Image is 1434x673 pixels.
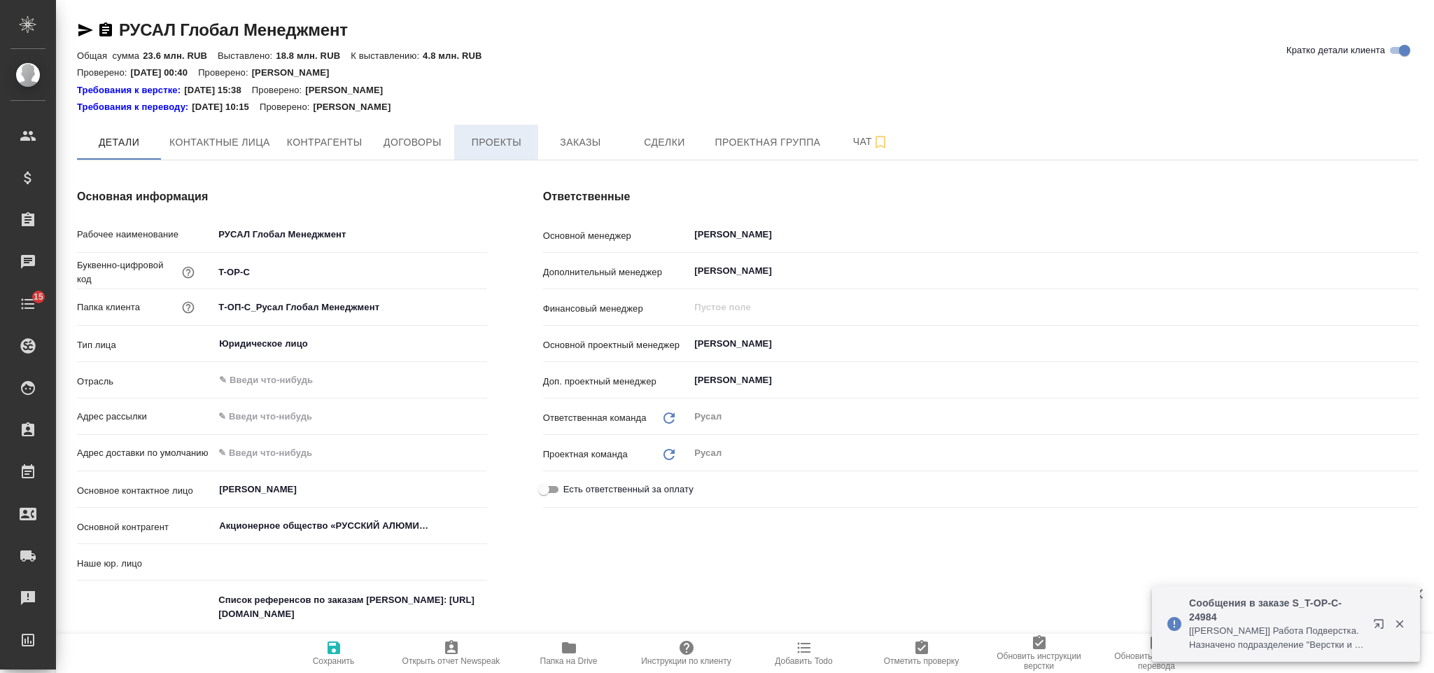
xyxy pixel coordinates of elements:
span: 15 [25,290,52,304]
span: Детали [85,134,153,151]
p: К выставлению: [351,50,423,61]
p: Основной менеджер [543,229,689,243]
p: [PERSON_NAME] [313,100,401,114]
p: Выставлено: [218,50,276,61]
svg: Подписаться [872,134,889,151]
p: Дополнительный менеджер [543,265,689,279]
input: ✎ Введи что-нибудь [213,224,486,244]
button: Open [479,342,482,345]
input: ✎ Введи что-нибудь [213,262,486,282]
input: ✎ Введи что-нибудь [213,443,486,463]
p: Проверено: [77,67,131,78]
h4: Основная информация [77,188,487,205]
p: Отрасль [77,375,213,389]
span: Обновить инструкции верстки [989,651,1090,671]
a: Требования к верстке: [77,83,184,97]
button: Инструкции по клиенту [628,634,745,673]
span: Контрагенты [287,134,363,151]
p: Общая сумма [77,50,143,61]
p: 23.6 млн. RUB [143,50,218,61]
p: Ответственная команда [543,411,647,425]
a: Требования к переводу: [77,100,192,114]
span: Отметить проверку [884,656,959,666]
p: Основной контрагент [77,520,213,534]
p: [DATE] 10:15 [192,100,260,114]
button: Open [479,379,482,382]
span: Заказы [547,134,614,151]
button: Папка на Drive [510,634,628,673]
p: Рабочее наименование [77,228,213,242]
span: Договоры [379,134,446,151]
button: Open [479,488,482,491]
span: Сделки [631,134,698,151]
p: 18.8 млн. RUB [276,50,351,61]
span: Обновить инструкции перевода [1106,651,1207,671]
p: Папка клиента [77,300,140,314]
button: Open [1411,270,1414,272]
button: Сохранить [275,634,393,673]
span: Сохранить [313,656,355,666]
span: Проектная группа [715,134,820,151]
p: Основной проектный менеджер [543,338,689,352]
span: Открыть отчет Newspeak [402,656,500,666]
button: Название для папки на drive. Если его не заполнить, мы не сможем создать папку для клиента [179,298,197,317]
p: Проектная команда [543,447,628,462]
a: РУСАЛ Глобал Менеджмент [119,20,348,39]
button: Добавить Todo [745,634,863,673]
p: [DATE] 00:40 [131,67,199,78]
span: Проекты [463,134,530,151]
p: [[PERSON_NAME]] Работа Подверстка. Назначено подразделение "Верстки и дизайна" [1189,624,1364,652]
button: Open [1411,342,1414,345]
button: Open [479,561,482,564]
p: Проверено: [198,67,252,78]
p: Сообщения в заказе S_T-OP-C-24984 [1189,596,1364,624]
p: Адрес доставки по умолчанию [77,446,213,460]
p: Буквенно-цифровой код [77,258,179,286]
button: Open [479,525,482,527]
button: Обновить инструкции верстки [980,634,1098,673]
p: 4.8 млн. RUB [423,50,492,61]
button: Open [1411,379,1414,382]
p: [PERSON_NAME] [305,83,393,97]
input: Пустое поле [693,299,1386,316]
span: Чат [837,133,904,151]
span: Инструкции по клиенту [641,656,731,666]
button: Скопировать ссылку [97,22,114,39]
div: Нажми, чтобы открыть папку с инструкцией [77,100,192,114]
button: Открыть отчет Newspeak [393,634,510,673]
span: Папка на Drive [540,656,598,666]
button: Open [1411,233,1414,236]
p: Тип лица [77,338,213,352]
p: Доп. проектный менеджер [543,375,689,389]
span: Кратко детали клиента [1286,43,1385,57]
input: ✎ Введи что-нибудь [213,406,486,426]
p: Наше юр. лицо [77,557,213,571]
span: Контактные лица [169,134,270,151]
p: Адрес рассылки [77,410,213,424]
input: ✎ Введи что-нибудь [213,297,486,317]
button: Открыть в новой вкладке [1365,610,1398,644]
p: Проверено: [260,100,314,114]
button: Нужен для формирования номера заказа/сделки [179,263,197,282]
p: [DATE] 15:38 [184,83,252,97]
a: 15 [3,286,52,321]
button: Обновить инструкции перевода [1098,634,1216,673]
p: Финансовый менеджер [543,302,689,316]
button: Отметить проверку [863,634,980,673]
p: Проверено: [252,83,306,97]
p: Основное контактное лицо [77,484,213,498]
button: Закрыть [1385,618,1414,630]
div: Нажми, чтобы открыть папку с инструкцией [77,83,184,97]
span: Добавить Todo [775,656,832,666]
button: Скопировать ссылку для ЯМессенджера [77,22,94,39]
p: [PERSON_NAME] [252,67,340,78]
span: Есть ответственный за оплату [563,483,694,497]
input: ✎ Введи что-нибудь [218,372,435,389]
h4: Ответственные [543,188,1419,205]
